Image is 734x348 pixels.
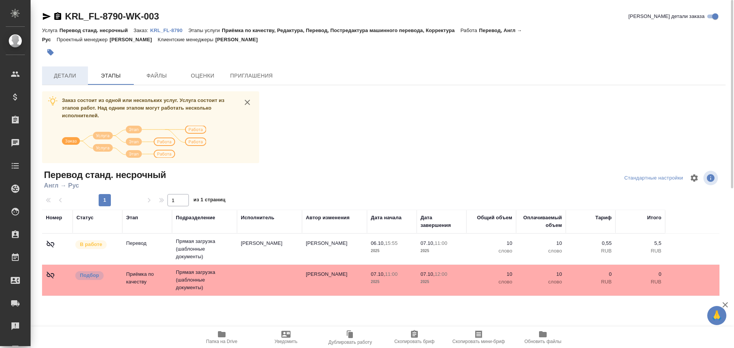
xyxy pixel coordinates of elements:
p: Приёмка по качеству [126,270,168,286]
span: Детали [47,71,83,81]
p: Перевод станд. несрочный [59,28,133,33]
p: 07.10, [421,271,435,277]
p: 10 [520,270,562,278]
p: Этапы услуги [188,28,222,33]
button: Обновить файлы [511,327,575,348]
span: из 1 страниц [193,195,226,206]
span: Перевод станд. несрочный [42,169,166,181]
div: Этап [126,214,138,222]
p: Услуга [42,28,59,33]
p: Работа [460,28,479,33]
button: Уведомить [254,327,318,348]
button: close [242,97,253,108]
span: Посмотреть информацию [703,171,719,185]
div: Тариф [595,214,612,222]
p: 2025 [421,278,463,286]
span: Этапы [93,71,129,81]
button: Добавить тэг [42,44,59,61]
div: Номер [46,214,62,222]
p: Перевод [126,240,168,247]
span: Папка на Drive [206,339,237,344]
p: 2025 [371,278,413,286]
p: 0 [570,270,612,278]
button: Скопировать бриф [382,327,447,348]
div: Исполнитель [241,214,274,222]
span: Заказ состоит из одной или нескольких услуг. Услуга состоит из этапов работ. Над одним этапом мог... [62,97,224,118]
button: Скопировать ссылку для ЯМессенджера [42,12,51,21]
p: 10 [470,240,512,247]
div: Подразделение [176,214,215,222]
button: Скопировать ссылку [53,12,62,21]
p: 0 [619,270,661,278]
p: 06.10, [371,240,385,246]
div: Итого [647,214,661,222]
div: Оплачиваемый объем [520,214,562,229]
div: Дата начала [371,214,401,222]
span: Англ → Рус [42,181,166,190]
p: Подбор [80,272,99,279]
button: Скопировать мини-бриф [447,327,511,348]
span: Файлы [138,71,175,81]
p: Проектный менеджер [57,37,109,42]
p: Клиентские менеджеры [158,37,216,42]
p: [PERSON_NAME] [215,37,263,42]
span: Скопировать бриф [394,339,434,344]
span: Оценки [184,71,221,81]
p: 10 [470,270,512,278]
span: Обновить файлы [525,339,562,344]
p: [PERSON_NAME] [110,37,158,42]
p: RUB [619,247,661,255]
p: 11:00 [385,271,398,277]
p: 0,55 [570,240,612,247]
span: Приглашения [230,71,273,81]
button: Дублировать работу [318,327,382,348]
button: Папка на Drive [190,327,254,348]
td: [PERSON_NAME] [302,236,367,262]
p: 12:00 [435,271,447,277]
p: 15:55 [385,240,398,246]
p: слово [470,247,512,255]
div: Статус [76,214,94,222]
div: Дата завершения [421,214,463,229]
td: [PERSON_NAME] [302,267,367,293]
p: 2025 [421,247,463,255]
span: Настроить таблицу [685,169,703,187]
button: 🙏 [707,306,726,325]
td: Прямая загрузка (шаблонные документы) [172,265,237,295]
p: В работе [80,241,102,248]
p: слово [470,278,512,286]
p: 07.10, [421,240,435,246]
span: Скопировать мини-бриф [452,339,505,344]
p: 07.10, [371,271,385,277]
span: Уведомить [274,339,297,344]
td: [PERSON_NAME] [237,236,302,262]
div: split button [622,172,685,184]
p: RUB [570,247,612,255]
a: KRL_FL-8790-WK-003 [65,11,159,21]
p: RUB [619,278,661,286]
div: Общий объем [477,214,512,222]
div: Автор изменения [306,214,349,222]
p: 10 [520,240,562,247]
p: 11:00 [435,240,447,246]
p: KRL_FL-8790 [150,28,188,33]
span: 🙏 [710,308,723,324]
p: Приёмка по качеству, Редактура, Перевод, Постредактура машинного перевода, Корректура [222,28,460,33]
a: KRL_FL-8790 [150,27,188,33]
p: RUB [570,278,612,286]
p: 2025 [371,247,413,255]
p: слово [520,278,562,286]
span: Дублировать работу [328,340,372,345]
p: Заказ: [133,28,150,33]
p: 5,5 [619,240,661,247]
span: [PERSON_NAME] детали заказа [628,13,705,20]
td: Прямая загрузка (шаблонные документы) [172,234,237,264]
p: слово [520,247,562,255]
